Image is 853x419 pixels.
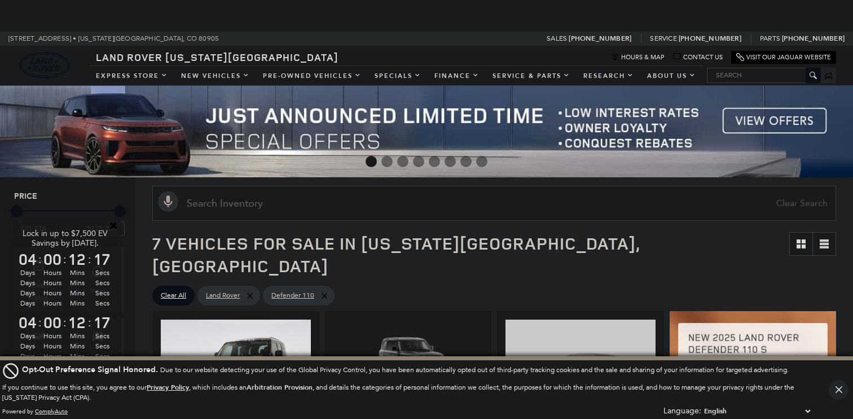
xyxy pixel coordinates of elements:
span: [STREET_ADDRESS] • [8,32,77,46]
span: Days [17,278,38,288]
div: Maximum Price [114,206,125,217]
div: Powered by [2,408,68,415]
span: Go to slide 4 [413,156,424,167]
span: Mins [67,341,88,351]
span: [US_STATE][GEOGRAPHIC_DATA], [78,32,185,46]
a: [PHONE_NUMBER] [782,34,845,43]
span: Mins [67,288,88,298]
span: Go to slide 7 [460,156,472,167]
span: Mins [67,351,88,361]
span: Hours [42,351,63,361]
span: 04 [17,315,38,330]
a: Close [108,220,118,230]
span: Hours [42,331,63,341]
button: Close Button [829,380,848,400]
a: [PHONE_NUMBER] [679,34,741,43]
span: : [88,314,91,331]
span: Go to slide 1 [366,156,377,167]
div: 1 / 2 [333,320,483,404]
span: Hours [42,268,63,278]
a: Visit Our Jaguar Website [736,53,831,62]
span: Hours [42,288,63,298]
img: 2025 LAND ROVER Defender 110 400PS S 1 [333,320,483,404]
a: Land Rover [US_STATE][GEOGRAPHIC_DATA] [89,50,345,64]
span: Days [17,351,38,361]
span: Mins [67,268,88,278]
span: Days [17,331,38,341]
span: Secs [91,351,113,361]
h5: Price [14,191,121,202]
p: If you continue to use this site, you agree to our , which includes an , and details the categori... [2,383,794,401]
span: Mins [67,298,88,308]
div: Minimum Price [11,206,22,217]
span: Go to slide 6 [445,156,456,167]
span: Go to slide 5 [429,156,440,167]
span: Secs [91,341,113,351]
span: Days [17,341,38,351]
span: Days [17,298,38,308]
strong: Arbitration Provision [247,383,313,392]
span: 00 [42,315,63,330]
span: Secs [91,298,113,308]
svg: Click to toggle on voice search [158,191,178,212]
div: Price [11,202,125,236]
a: Service & Parts [486,66,577,86]
span: 12 [67,251,88,267]
input: Search Inventory [152,186,836,221]
a: land-rover [19,52,70,78]
u: Privacy Policy [147,383,189,392]
span: 00 [42,251,63,267]
a: EXPRESS STORE [89,66,174,86]
span: : [88,251,91,268]
span: Go to slide 8 [476,156,487,167]
span: 04 [17,251,38,267]
span: Mins [67,278,88,288]
nav: Main Navigation [89,66,702,86]
span: Service [650,34,676,42]
a: Finance [428,66,486,86]
div: Language: [663,407,701,415]
span: Go to slide 2 [381,156,393,167]
span: Land Rover [206,289,240,303]
span: Hours [42,278,63,288]
select: Language Select [701,405,813,417]
span: Defender 110 [271,289,314,303]
a: Privacy Policy [147,383,189,391]
span: Parts [760,34,780,42]
span: Go to slide 3 [397,156,408,167]
span: Secs [91,288,113,298]
span: Days [17,268,38,278]
a: About Us [640,66,702,86]
img: Land Rover [19,52,70,78]
span: Mins [67,331,88,341]
span: Lock in up to $7,500 EV Savings by [DATE]. [23,229,108,248]
span: 17 [91,315,113,330]
a: Hours & Map [611,53,665,62]
span: Secs [91,331,113,341]
span: CO [187,32,197,46]
span: Secs [91,278,113,288]
a: Contact Us [673,53,723,62]
span: Land Rover [US_STATE][GEOGRAPHIC_DATA] [96,50,338,64]
span: Days [17,288,38,298]
span: 17 [91,251,113,267]
span: Hours [42,341,63,351]
span: : [38,314,42,331]
a: Research [577,66,640,86]
span: Opt-Out Preference Signal Honored . [22,364,160,375]
span: : [63,314,67,331]
span: : [63,251,67,268]
span: Clear All [161,289,186,303]
span: Secs [91,268,113,278]
span: 7 Vehicles for Sale in [US_STATE][GEOGRAPHIC_DATA], [GEOGRAPHIC_DATA] [152,232,640,277]
div: Due to our website detecting your use of the Global Privacy Control, you have been automatically ... [22,364,789,376]
span: : [38,251,42,268]
a: New Vehicles [174,66,256,86]
span: 80905 [199,32,219,46]
a: Specials [368,66,428,86]
a: [STREET_ADDRESS] • [US_STATE][GEOGRAPHIC_DATA], CO 80905 [8,34,219,42]
span: Hours [42,298,63,308]
a: ComplyAuto [35,408,68,415]
input: Search [707,68,820,82]
a: Pre-Owned Vehicles [256,66,368,86]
